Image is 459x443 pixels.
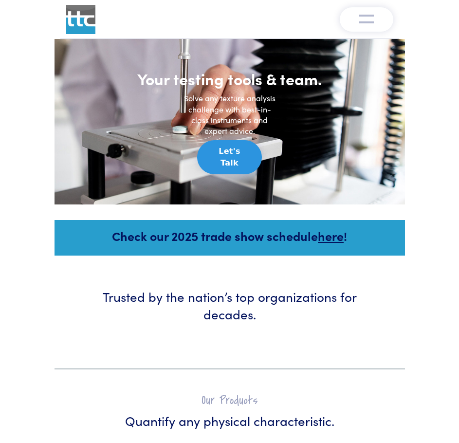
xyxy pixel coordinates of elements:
[66,5,95,34] img: ttc_logo_1x1_v1.0.png
[84,288,376,323] h3: Trusted by the nation’s top organizations for decades.
[197,140,262,174] button: Let's Talk
[84,393,376,408] h2: Our Products
[68,227,392,244] h5: Check our 2025 trade show schedule !
[181,92,278,136] h6: Solve any texture analysis challenge with best-in-class instruments and expert advice.
[132,69,327,89] h1: Your testing tools & team.
[359,12,374,24] img: menu-v1.0.png
[60,256,399,369] a: Trusted by the nation’s top organizations for decades.
[84,412,376,429] h3: Quantify any physical characteristic.
[318,227,344,244] a: here
[340,7,393,32] button: Toggle navigation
